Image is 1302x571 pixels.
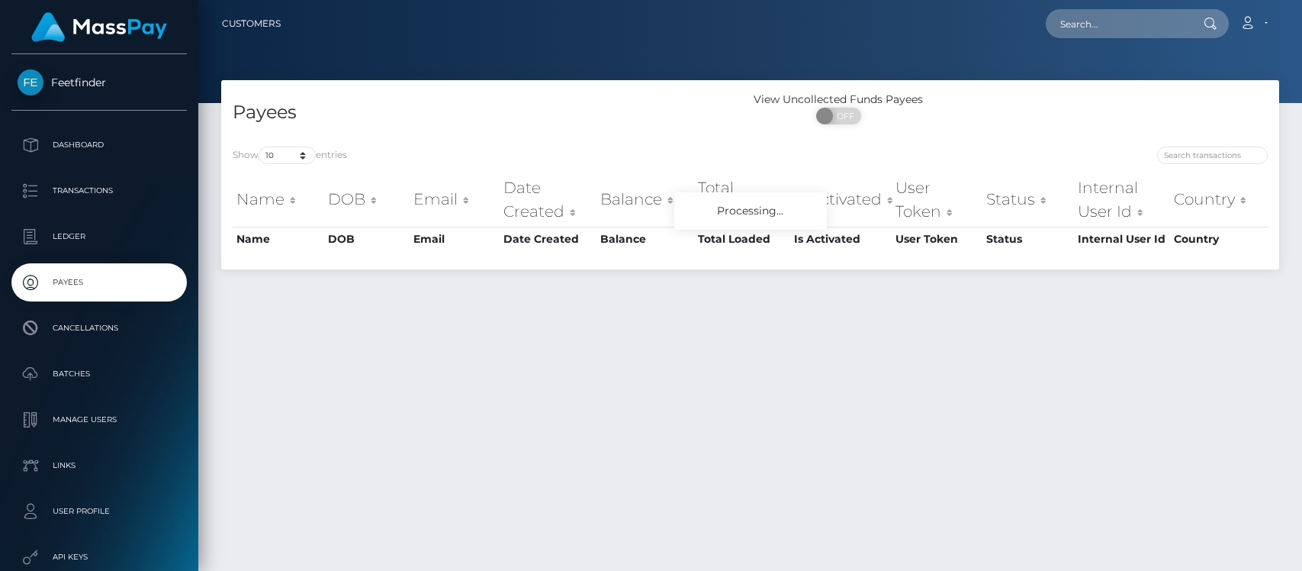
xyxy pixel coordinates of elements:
[324,227,410,251] th: DOB
[233,173,324,227] th: Name
[18,317,181,340] p: Cancellations
[11,309,187,347] a: Cancellations
[324,173,410,227] th: DOB
[11,447,187,485] a: Links
[11,218,187,256] a: Ledger
[500,227,596,251] th: Date Created
[18,454,181,477] p: Links
[825,108,863,124] span: OFF
[751,92,927,108] div: View Uncollected Funds Payees
[1157,147,1268,164] input: Search transactions
[18,363,181,386] p: Batches
[892,227,982,251] th: User Token
[694,173,790,227] th: Total Loaded
[982,227,1074,251] th: Status
[1170,173,1268,227] th: Country
[18,134,181,156] p: Dashboard
[1074,227,1171,251] th: Internal User Id
[982,173,1074,227] th: Status
[500,173,596,227] th: Date Created
[596,227,694,251] th: Balance
[18,271,181,294] p: Payees
[18,225,181,248] p: Ledger
[18,69,43,95] img: Feetfinder
[1074,173,1171,227] th: Internal User Id
[892,173,982,227] th: User Token
[18,179,181,202] p: Transactions
[11,126,187,164] a: Dashboard
[11,263,187,302] a: Payees
[11,172,187,210] a: Transactions
[31,12,167,42] img: MassPay Logo
[11,492,187,531] a: User Profile
[410,173,499,227] th: Email
[222,8,281,40] a: Customers
[1170,227,1268,251] th: Country
[694,227,790,251] th: Total Loaded
[790,227,892,251] th: Is Activated
[1046,9,1189,38] input: Search...
[790,173,892,227] th: Is Activated
[18,546,181,569] p: API Keys
[11,401,187,439] a: Manage Users
[233,227,324,251] th: Name
[11,76,187,89] span: Feetfinder
[674,192,827,230] div: Processing...
[596,173,694,227] th: Balance
[410,227,499,251] th: Email
[18,408,181,431] p: Manage Users
[259,147,316,164] select: Showentries
[233,99,739,126] h4: Payees
[11,355,187,393] a: Batches
[18,500,181,523] p: User Profile
[233,147,347,164] label: Show entries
